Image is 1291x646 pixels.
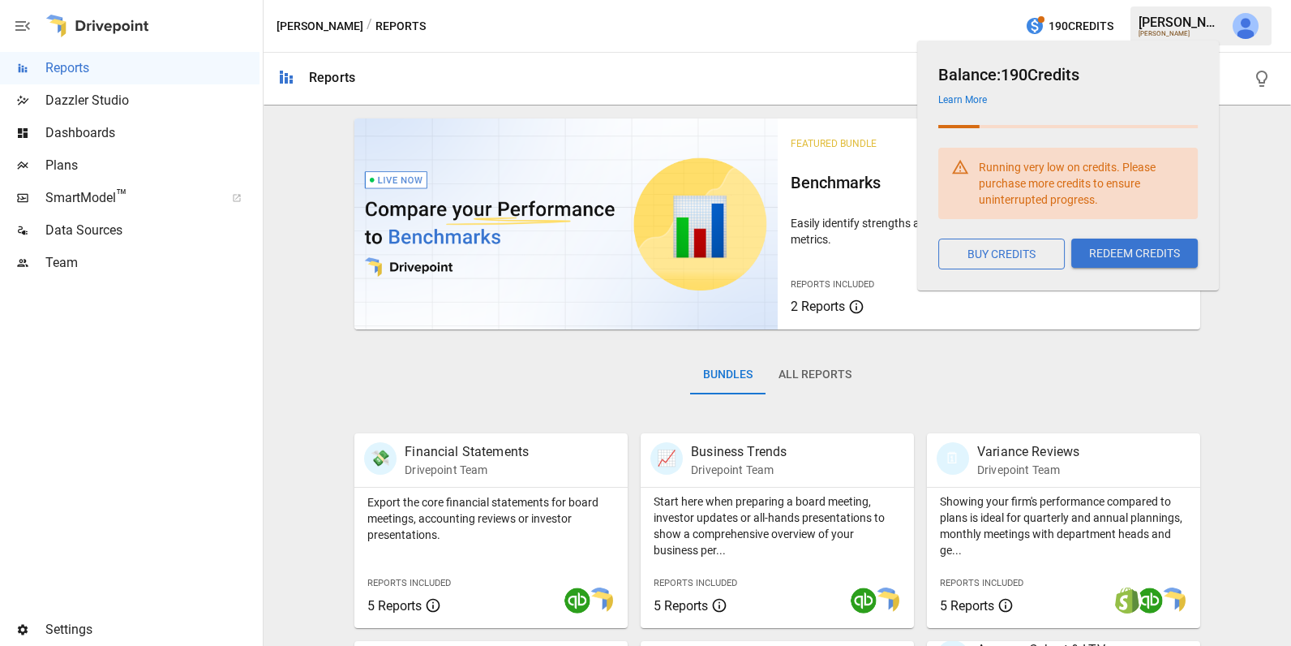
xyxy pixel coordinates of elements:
[937,442,969,475] div: 🗓
[940,493,1187,558] p: Showing your firm's performance compared to plans is ideal for quarterly and annual plannings, mo...
[1139,30,1223,37] div: [PERSON_NAME]
[367,494,615,543] p: Export the core financial statements for board meetings, accounting reviews or investor presentat...
[938,62,1198,88] h6: Balance: 190 Credits
[364,442,397,475] div: 💸
[367,578,451,588] span: Reports Included
[587,588,613,614] img: smart model
[1137,588,1163,614] img: quickbooks
[650,442,683,475] div: 📈
[654,598,708,614] span: 5 Reports
[1139,15,1223,30] div: [PERSON_NAME]
[564,588,590,614] img: quickbooks
[791,279,874,290] span: Reports Included
[791,299,845,314] span: 2 Reports
[791,215,1187,248] p: Easily identify strengths and weaknesses for P&L and Cohorted Financials metrics.
[654,493,901,558] p: Start here when preparing a board meeting, investor updates or all-hands presentations to show a ...
[45,620,259,640] span: Settings
[940,598,994,614] span: 5 Reports
[1223,3,1268,49] button: Julie Wilton
[1049,16,1113,37] span: 190 Credits
[691,462,787,478] p: Drivepoint Team
[791,170,1187,196] h6: Benchmarks
[45,91,259,110] span: Dazzler Studio
[354,118,777,329] img: video thumbnail
[405,462,529,478] p: Drivepoint Team
[367,16,372,37] div: /
[405,442,529,462] p: Financial Statements
[277,16,363,37] button: [PERSON_NAME]
[654,578,737,588] span: Reports Included
[1019,11,1120,41] button: 190Credits
[1160,588,1186,614] img: smart model
[691,442,787,462] p: Business Trends
[45,58,259,78] span: Reports
[1233,13,1259,39] img: Julie Wilton
[690,355,766,394] button: Bundles
[45,156,259,175] span: Plans
[977,442,1079,462] p: Variance Reviews
[940,578,1023,588] span: Reports Included
[45,221,259,240] span: Data Sources
[938,94,987,106] a: Learn More
[309,70,355,85] div: Reports
[1114,588,1140,614] img: shopify
[45,123,259,143] span: Dashboards
[977,462,1079,478] p: Drivepoint Team
[367,598,422,614] span: 5 Reports
[766,355,864,394] button: All Reports
[791,138,877,149] span: Featured Bundle
[851,588,877,614] img: quickbooks
[873,588,899,614] img: smart model
[1071,239,1198,268] button: REDEEM CREDITS
[938,239,1065,269] button: BUY CREDITS
[116,186,127,206] span: ™
[979,159,1185,208] p: Running very low on credits. Please purchase more credits to ensure uninterrupted progress.
[45,253,259,273] span: Team
[45,188,214,208] span: SmartModel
